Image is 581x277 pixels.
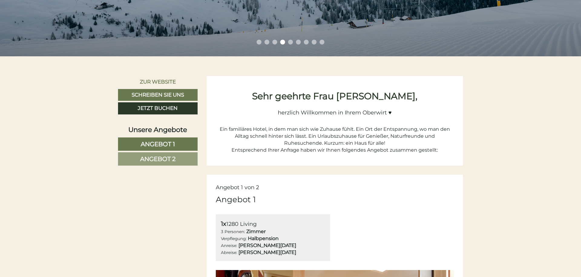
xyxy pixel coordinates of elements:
div: 1280 Living [221,219,325,228]
a: Schreiben Sie uns [118,89,198,101]
small: Abreise: [221,250,237,255]
div: Ein familiäres Hotel, in dem man sich wie Zuhause fühlt. Ein Ort der Entspannung, wo man den Allt... [216,119,454,147]
div: Unsere Angebote [118,125,198,134]
b: Halbpension [248,236,279,241]
b: [PERSON_NAME][DATE] [238,249,296,255]
b: 1x [221,220,226,227]
p: Entsprechend Ihrer Anfrage haben wir Ihnen folgendes Angebot zusammen gestellt: [216,147,454,154]
span: Angebot 2 [140,155,176,163]
a: Zur Website [118,76,198,87]
small: Anreise: [221,243,237,248]
small: 3 Personen: [221,229,245,234]
h1: Sehr geehrte Frau [PERSON_NAME], [216,91,454,101]
small: Verpflegung: [221,236,247,241]
span: Angebot 1 von 2 [216,184,259,191]
span: Angebot 1 [141,140,175,148]
a: Jetzt buchen [118,102,198,114]
b: Zimmer [246,229,266,234]
h4: herzlich Willkommen in Ihrem Oberwirt ♥ [216,104,454,116]
b: [PERSON_NAME][DATE] [238,242,296,248]
div: Angebot 1 [216,194,256,205]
